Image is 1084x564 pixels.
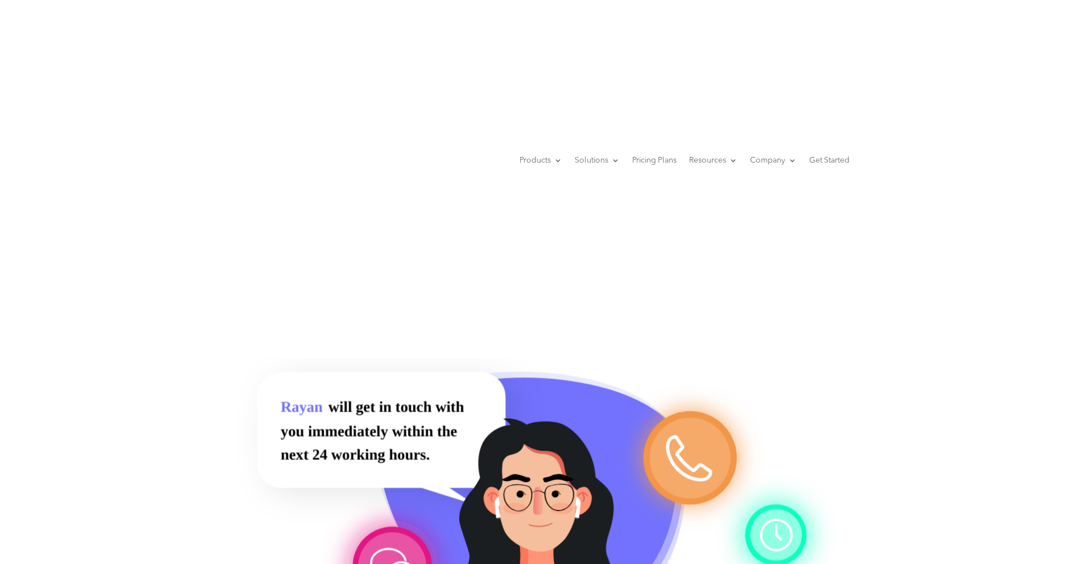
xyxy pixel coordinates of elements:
tspan: you immediately within the [281,424,457,440]
a: Solutions [575,139,620,182]
tspan: Rayan [281,399,323,416]
a: Products [520,139,562,182]
a: Resources [689,139,737,182]
a: Pricing Plans [632,139,677,182]
tspan: will get in touch with [328,399,464,416]
a: Company [750,139,797,182]
tspan: next 24 working hours. [281,447,430,463]
a: Get Started [809,139,850,182]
